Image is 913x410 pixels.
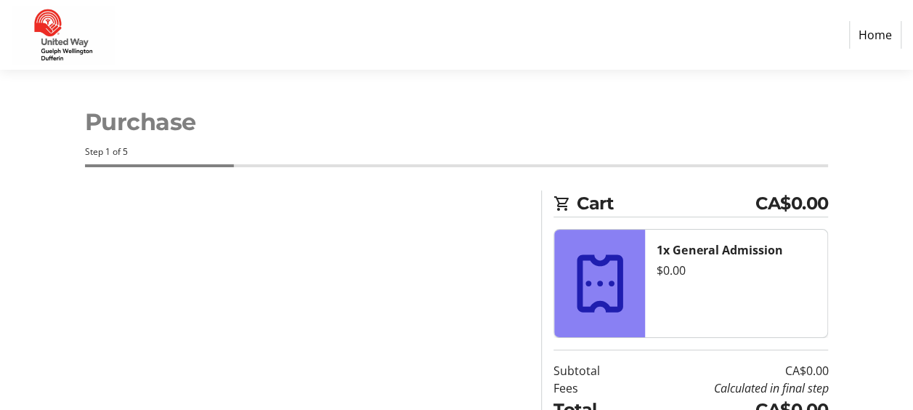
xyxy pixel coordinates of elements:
img: United Way Guelph Wellington Dufferin's Logo [12,6,115,64]
h1: Purchase [85,105,829,140]
td: Fees [553,379,633,397]
td: CA$0.00 [633,362,828,379]
strong: 1x General Admission [657,242,782,258]
span: Cart [577,190,755,217]
td: Subtotal [553,362,633,379]
div: Step 1 of 5 [85,145,829,158]
div: $0.00 [657,262,816,279]
span: CA$0.00 [755,190,829,217]
td: Calculated in final step [633,379,828,397]
a: Home [849,21,901,49]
